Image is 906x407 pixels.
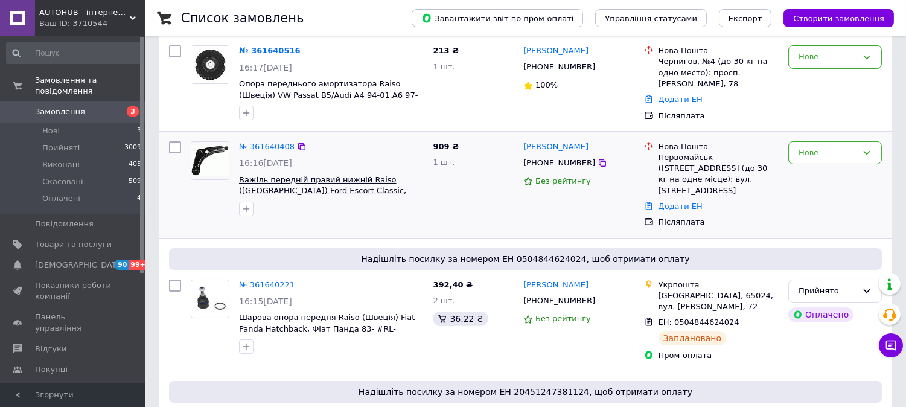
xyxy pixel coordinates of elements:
a: № 361640516 [239,46,301,55]
button: Завантажити звіт по пром-оплаті [412,9,583,27]
a: [PERSON_NAME] [523,141,589,153]
div: Пром-оплата [659,350,779,361]
span: Завантажити звіт по пром-оплаті [421,13,573,24]
a: Опора переднього амортизатора Raiso (Швеція) VW Passat B5/Audi A4 94-01,A6 97-05 #RС02082 UAHVOLY2 [239,79,418,111]
span: Без рейтингу [535,176,591,185]
span: Надішліть посилку за номером ЕН 0504844624024, щоб отримати оплату [174,253,877,265]
span: 1 шт. [433,62,455,71]
span: Скасовані [42,176,83,187]
span: AUTOHUB - інтернет-магазин автозапчастин [39,7,130,18]
a: Фото товару [191,280,229,318]
div: Нова Пошта [659,45,779,56]
span: 392,40 ₴ [433,280,473,289]
span: Повідомлення [35,219,94,229]
div: Нова Пошта [659,141,779,152]
span: 213 ₴ [433,46,459,55]
span: Оплачені [42,193,80,204]
a: Створити замовлення [771,13,894,22]
span: Замовлення [35,106,85,117]
div: Заплановано [659,331,727,345]
div: [PHONE_NUMBER] [521,293,598,309]
span: Товари та послуги [35,239,112,250]
span: 3009 [124,143,141,153]
div: [GEOGRAPHIC_DATA], 65024, вул. [PERSON_NAME], 72 [659,290,779,312]
span: 99+ [129,260,148,270]
span: Надішліть посилку за номером ЕН 20451247381124, щоб отримати оплату [174,386,877,398]
span: 16:15[DATE] [239,296,292,306]
div: Прийнято [799,285,857,298]
span: 509 [129,176,141,187]
a: № 361640408 [239,142,295,151]
div: 36.22 ₴ [433,312,488,326]
div: Ваш ID: 3710544 [39,18,145,29]
div: Чернигов, №4 (до 30 кг на одно место): просп. [PERSON_NAME], 78 [659,56,779,89]
span: Покупці [35,364,68,375]
span: Показники роботи компанії [35,280,112,302]
span: Виконані [42,159,80,170]
a: № 361640221 [239,280,295,289]
div: Оплачено [788,307,853,322]
span: Замовлення та повідомлення [35,75,145,97]
a: Фото товару [191,45,229,84]
span: Управління статусами [605,14,697,23]
input: Пошук [6,42,142,64]
span: 4 [137,193,141,204]
span: 3 [137,126,141,136]
span: [DEMOGRAPHIC_DATA] [35,260,124,271]
a: Фото товару [191,141,229,180]
img: Фото товару [191,46,229,83]
button: Чат з покупцем [879,333,903,357]
span: 2 шт. [433,296,455,305]
span: Створити замовлення [793,14,884,23]
div: Післяплата [659,111,779,121]
span: Прийняті [42,143,80,153]
button: Створити замовлення [783,9,894,27]
span: Панель управління [35,312,112,333]
div: [PHONE_NUMBER] [521,155,598,171]
span: Експорт [729,14,762,23]
img: Фото товару [191,145,229,176]
span: 16:16[DATE] [239,158,292,168]
h1: Список замовлень [181,11,304,25]
a: Додати ЕН [659,95,703,104]
div: [PHONE_NUMBER] [521,59,598,75]
span: 909 ₴ [433,142,459,151]
a: Шарова опора передня Raiso (Швеція) Fiat Panda Hatchback, Фіат Панда 83- #RL-440644F UAUBRSD2 [239,313,415,344]
span: Без рейтингу [535,314,591,323]
a: Додати ЕН [659,202,703,211]
span: 3 [127,106,139,117]
div: Нове [799,147,857,159]
span: 405 [129,159,141,170]
span: 16:17[DATE] [239,63,292,72]
div: Укрпошта [659,280,779,290]
span: 1 шт. [433,158,455,167]
span: ЕН: 0504844624024 [659,318,739,327]
img: Фото товару [191,286,229,311]
span: Нові [42,126,60,136]
a: [PERSON_NAME] [523,45,589,57]
a: [PERSON_NAME] [523,280,589,291]
span: Відгуки [35,344,66,354]
button: Експорт [719,9,772,27]
a: Важіль передній правий нижній Raiso ([GEOGRAPHIC_DATA]) Ford Escort Classic, Ескорт Классік 98-00... [239,175,406,218]
div: Нове [799,51,857,63]
div: Післяплата [659,217,779,228]
button: Управління статусами [595,9,707,27]
div: Первомайськ ([STREET_ADDRESS] (до 30 кг на одне місце): вул. [STREET_ADDRESS] [659,152,779,196]
span: 100% [535,80,558,89]
span: 90 [115,260,129,270]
